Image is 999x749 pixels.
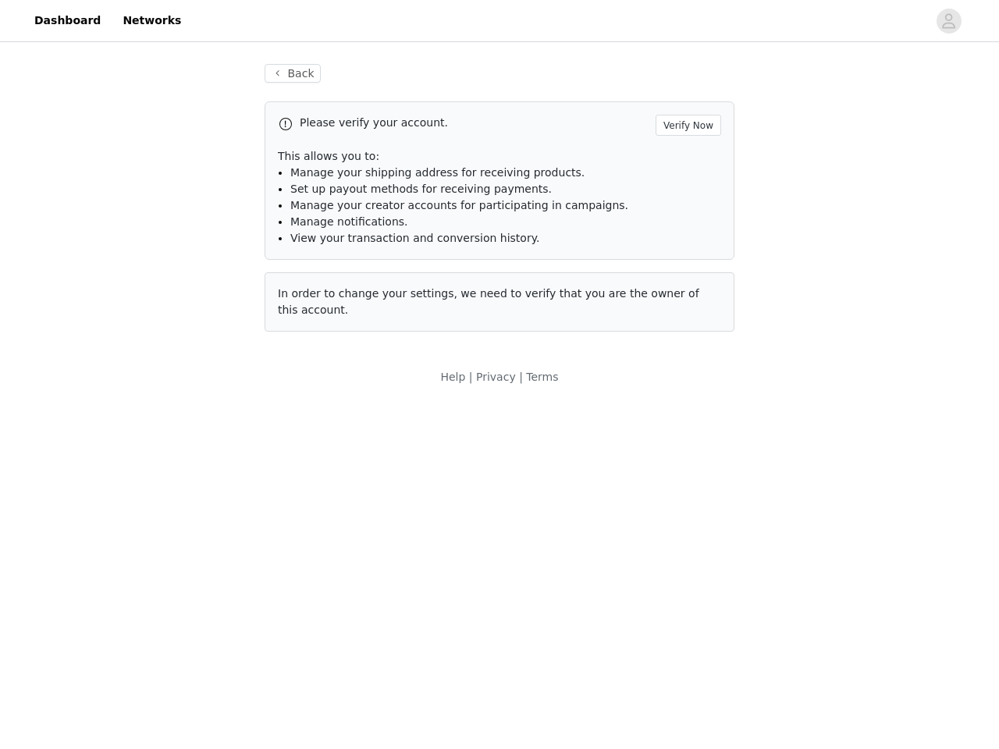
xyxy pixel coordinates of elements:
[113,3,190,38] a: Networks
[469,371,473,383] span: |
[278,148,721,165] p: This allows you to:
[265,64,321,83] button: Back
[290,166,585,179] span: Manage your shipping address for receiving products.
[941,9,956,34] div: avatar
[656,115,721,136] button: Verify Now
[290,215,408,228] span: Manage notifications.
[290,199,628,211] span: Manage your creator accounts for participating in campaigns.
[300,115,649,131] p: Please verify your account.
[526,371,558,383] a: Terms
[519,371,523,383] span: |
[25,3,110,38] a: Dashboard
[440,371,465,383] a: Help
[476,371,516,383] a: Privacy
[290,183,552,195] span: Set up payout methods for receiving payments.
[290,232,539,244] span: View your transaction and conversion history.
[278,287,699,316] span: In order to change your settings, we need to verify that you are the owner of this account.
